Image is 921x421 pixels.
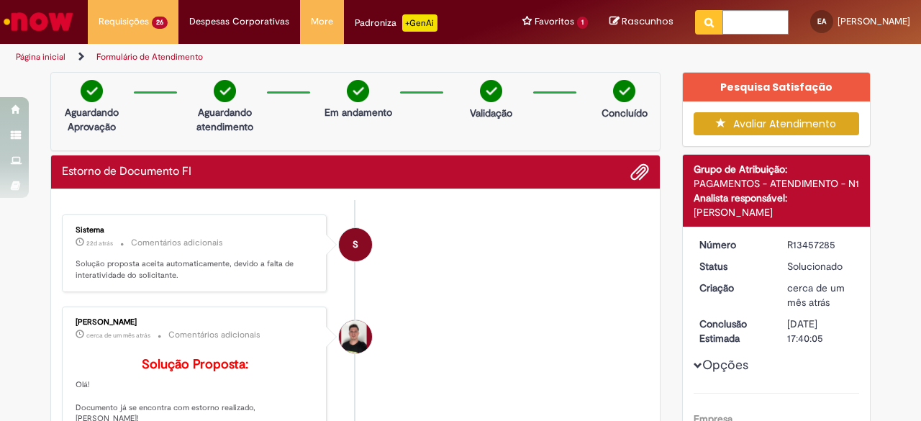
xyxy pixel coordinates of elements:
[613,80,635,102] img: check-circle-green.png
[694,112,860,135] button: Avaliar Atendimento
[311,14,333,29] span: More
[787,281,845,309] span: cerca de um mês atrás
[787,281,845,309] time: 28/08/2025 11:40:01
[99,14,149,29] span: Requisições
[689,281,777,295] dt: Criação
[622,14,673,28] span: Rascunhos
[339,228,372,261] div: System
[470,106,512,120] p: Validação
[787,281,854,309] div: 28/08/2025 11:40:01
[57,105,127,134] p: Aguardando Aprovação
[325,105,392,119] p: Em andamento
[694,176,860,191] div: PAGAMENTOS - ATENDIMENTO - N1
[86,239,113,248] time: 08/09/2025 09:55:05
[689,259,777,273] dt: Status
[347,80,369,102] img: check-circle-green.png
[86,331,150,340] time: 29/08/2025 10:55:05
[76,226,315,235] div: Sistema
[142,356,248,373] b: Solução Proposta:
[689,237,777,252] dt: Número
[190,105,260,134] p: Aguardando atendimento
[535,14,574,29] span: Favoritos
[787,259,854,273] div: Solucionado
[630,163,649,181] button: Adicionar anexos
[602,106,648,120] p: Concluído
[76,318,315,327] div: [PERSON_NAME]
[189,14,289,29] span: Despesas Corporativas
[689,317,777,345] dt: Conclusão Estimada
[86,239,113,248] span: 22d atrás
[355,14,437,32] div: Padroniza
[787,317,854,345] div: [DATE] 17:40:05
[339,320,372,353] div: Matheus Henrique Drudi
[402,14,437,32] p: +GenAi
[1,7,76,36] img: ServiceNow
[16,51,65,63] a: Página inicial
[11,44,603,71] ul: Trilhas de página
[81,80,103,102] img: check-circle-green.png
[214,80,236,102] img: check-circle-green.png
[838,15,910,27] span: [PERSON_NAME]
[480,80,502,102] img: check-circle-green.png
[683,73,871,101] div: Pesquisa Satisfação
[86,331,150,340] span: cerca de um mês atrás
[353,227,358,262] span: S
[131,237,223,249] small: Comentários adicionais
[62,166,191,178] h2: Estorno de Documento FI Histórico de tíquete
[152,17,168,29] span: 26
[168,329,260,341] small: Comentários adicionais
[577,17,588,29] span: 1
[817,17,826,26] span: EA
[787,237,854,252] div: R13457285
[694,191,860,205] div: Analista responsável:
[694,162,860,176] div: Grupo de Atribuição:
[609,15,673,29] a: Rascunhos
[694,205,860,219] div: [PERSON_NAME]
[695,10,723,35] button: Pesquisar
[96,51,203,63] a: Formulário de Atendimento
[76,258,315,281] p: Solução proposta aceita automaticamente, devido a falta de interatividade do solicitante.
